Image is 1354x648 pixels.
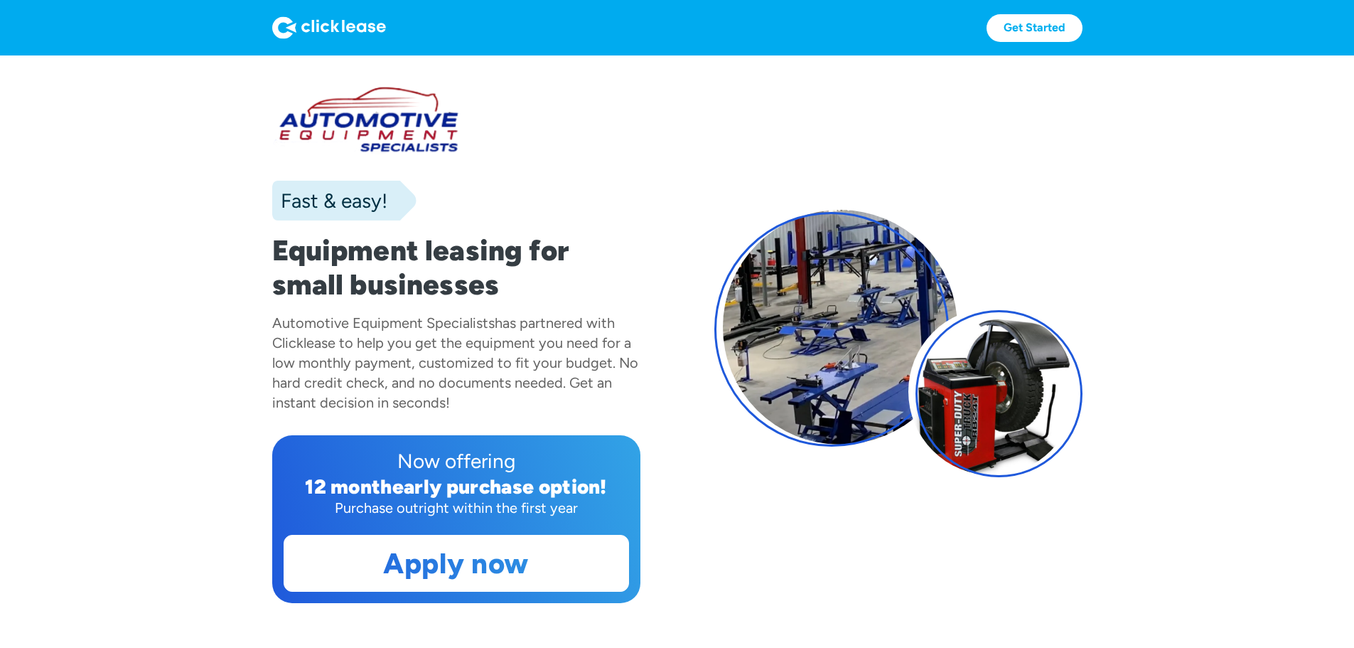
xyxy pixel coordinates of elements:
img: Logo [272,16,386,39]
div: has partnered with Clicklease to help you get the equipment you need for a low monthly payment, c... [272,314,638,411]
div: early purchase option! [392,474,607,499]
div: 12 month [305,474,392,499]
div: Automotive Equipment Specialists [272,314,495,331]
div: Now offering [284,447,629,475]
a: Apply now [284,536,628,591]
h1: Equipment leasing for small businesses [272,233,640,302]
div: Purchase outright within the first year [284,498,629,518]
a: Get Started [987,14,1082,42]
div: Fast & easy! [272,186,387,215]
